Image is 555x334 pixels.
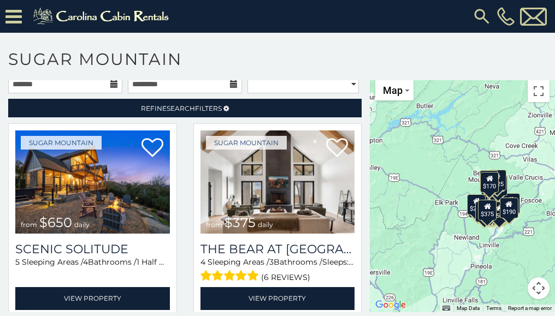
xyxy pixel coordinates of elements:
div: $155 [501,193,520,213]
img: The Bear At Sugar Mountain [200,130,355,234]
a: View Property [15,287,170,309]
a: View Property [200,287,355,309]
a: RefineSearchFilters [8,99,362,117]
div: $125 [489,175,507,196]
div: $375 [478,200,497,220]
div: $170 [480,172,499,193]
span: 4 [200,257,205,267]
div: $190 [499,198,518,218]
span: 5 [15,257,20,267]
span: (6 reviews) [261,270,310,284]
a: Scenic Solitude from $650 daily [15,130,170,234]
a: [PHONE_NUMBER] [494,7,517,26]
img: Scenic Solitude [15,130,170,234]
span: $375 [225,214,256,230]
div: $650 [475,201,493,222]
span: $650 [39,214,72,230]
button: Change map style [375,80,414,100]
a: Terms (opens in new tab) [486,305,501,311]
span: Refine Filters [141,104,222,112]
div: $225 [487,169,506,190]
div: Sleeping Areas / Bathrooms / Sleeps: [15,257,170,284]
img: Khaki-logo.png [27,5,178,27]
span: Map [383,85,403,96]
a: Open this area in Google Maps (opens a new window) [373,298,409,312]
div: $240 [479,170,498,190]
div: $350 [483,176,502,197]
a: Sugar Mountain [206,136,287,150]
button: Keyboard shortcuts [442,305,450,312]
img: search-regular.svg [472,7,492,26]
div: Sleeping Areas / Bathrooms / Sleeps: [200,257,355,284]
button: Map camera controls [528,277,550,299]
img: Google [373,298,409,312]
span: Search [167,104,195,112]
span: from [206,220,222,229]
span: daily [74,220,90,229]
button: Map Data [457,305,480,312]
a: Add to favorites [141,137,163,160]
a: Sugar Mountain [21,136,102,150]
span: 4 [83,257,88,267]
a: Scenic Solitude [15,242,170,257]
span: daily [258,220,273,229]
span: from [21,220,37,229]
h3: The Bear At Sugar Mountain [200,242,355,257]
a: Report a map error [508,305,552,311]
a: The Bear At [GEOGRAPHIC_DATA] [200,242,355,257]
span: 3 [269,257,274,267]
button: Toggle fullscreen view [528,80,550,102]
span: 1 Half Baths / [137,257,186,267]
a: The Bear At Sugar Mountain from $375 daily [200,130,355,234]
a: Add to favorites [326,137,348,160]
div: $500 [490,201,509,222]
div: $240 [467,194,486,215]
